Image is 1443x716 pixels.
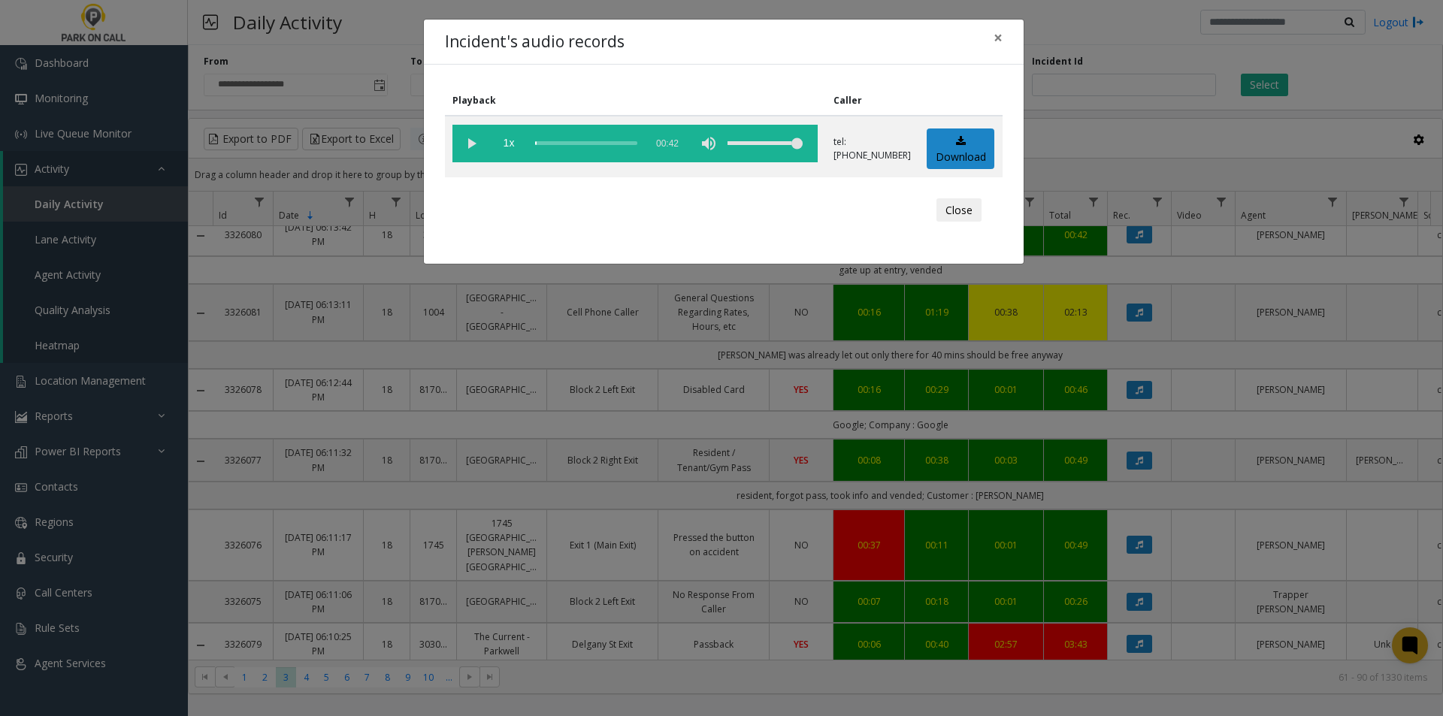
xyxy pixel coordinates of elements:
[445,30,625,54] h4: Incident's audio records
[445,86,826,116] th: Playback
[490,125,528,162] span: playback speed button
[535,125,637,162] div: scrub bar
[927,128,994,170] a: Download
[826,86,919,116] th: Caller
[833,135,911,162] p: tel:[PHONE_NUMBER]
[983,20,1013,56] button: Close
[728,125,803,162] div: volume level
[936,198,982,222] button: Close
[994,27,1003,48] span: ×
